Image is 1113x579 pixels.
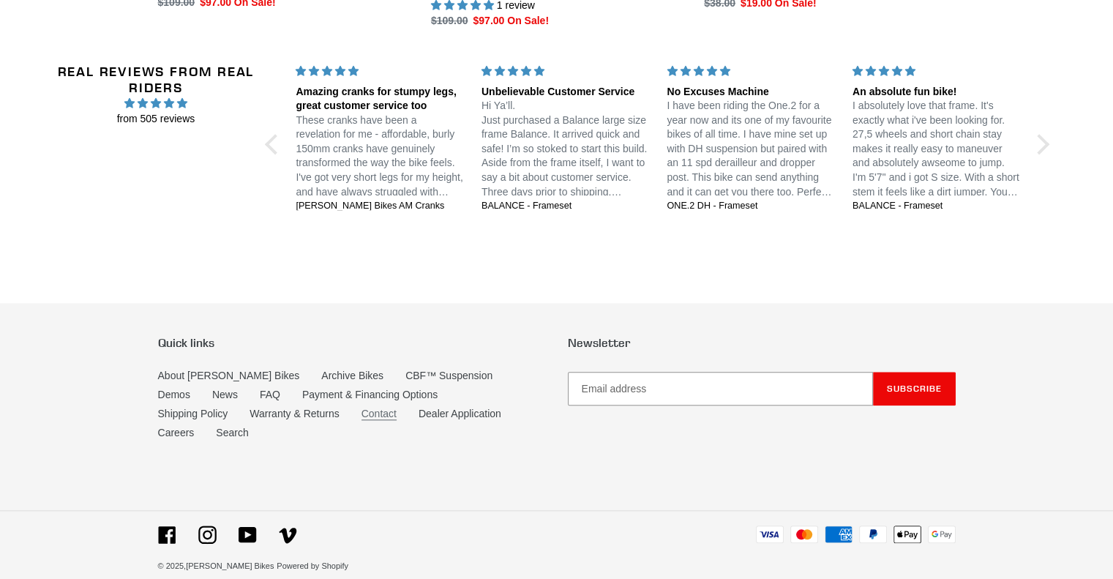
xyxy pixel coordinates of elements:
h2: Real Reviews from Real Riders [56,64,256,95]
p: I absolutely love that frame. It's exactly what i've been looking for. 27,5 wheels and short chai... [852,99,1021,199]
a: Dealer Application [419,408,501,419]
p: These cranks have been a revelation for me - affordable, burly 150mm cranks have genuinely transf... [296,113,464,200]
a: Demos [158,389,190,400]
input: Email address [568,372,873,406]
div: Amazing cranks for stumpy legs, great customer service too [296,85,464,113]
a: Payment & Financing Options [302,389,438,400]
a: Contact [361,408,397,420]
a: ONE.2 DH - Frameset [667,200,835,213]
a: FAQ [260,389,280,400]
div: 5 stars [296,64,464,79]
p: Newsletter [568,336,956,350]
a: [PERSON_NAME] Bikes AM Cranks [296,200,464,213]
div: 5 stars [852,64,1021,79]
a: Powered by Shopify [277,561,348,570]
a: [PERSON_NAME] Bikes [186,561,274,570]
a: Warranty & Returns [250,408,339,419]
a: Search [216,427,248,438]
a: Careers [158,427,195,438]
p: I have been riding the One.2 for a year now and its one of my favourite bikes of all time. I have... [667,99,835,199]
div: 5 stars [667,64,835,79]
a: CBF™ Suspension [405,370,492,381]
div: An absolute fun bike! [852,85,1021,100]
span: from 505 reviews [56,111,256,127]
a: Archive Bikes [321,370,383,381]
span: Subscribe [887,383,942,394]
div: 5 stars [481,64,650,79]
a: News [212,389,238,400]
a: Shipping Policy [158,408,228,419]
span: 4.96 stars [56,95,256,111]
small: © 2025, [158,561,274,570]
p: Quick links [158,336,546,350]
div: No Excuses Machine [667,85,835,100]
div: Unbelievable Customer Service [481,85,650,100]
a: BALANCE - Frameset [481,200,650,213]
a: About [PERSON_NAME] Bikes [158,370,300,381]
p: Hi Ya’ll. Just purchased a Balance large size frame Balance. It arrived quick and safe! I’m so st... [481,99,650,199]
a: BALANCE - Frameset [852,200,1021,213]
button: Subscribe [873,372,956,406]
